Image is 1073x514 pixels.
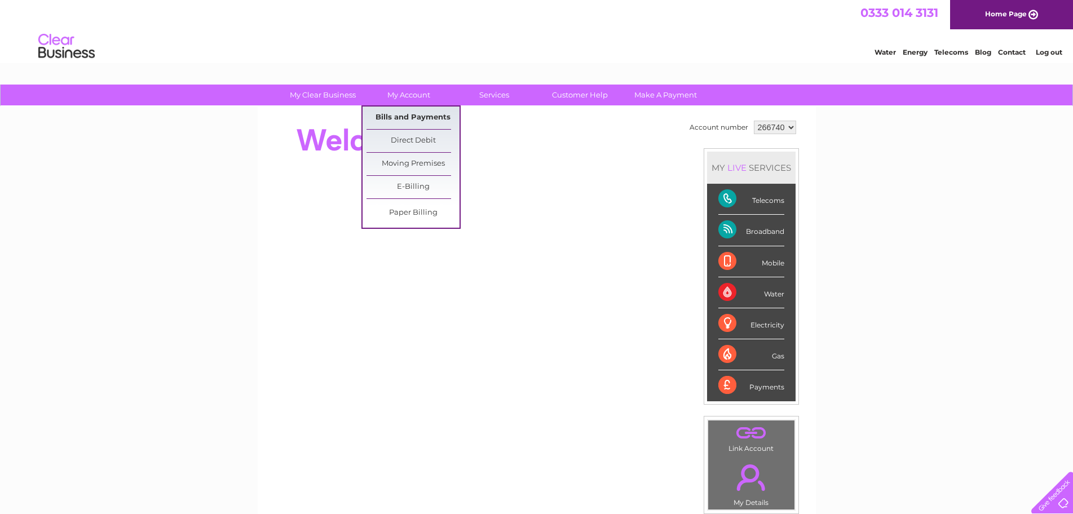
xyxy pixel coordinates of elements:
[718,184,784,215] div: Telecoms
[687,118,751,137] td: Account number
[725,162,749,173] div: LIVE
[271,6,803,55] div: Clear Business is a trading name of Verastar Limited (registered in [GEOGRAPHIC_DATA] No. 3667643...
[998,48,1026,56] a: Contact
[718,308,784,339] div: Electricity
[367,176,460,198] a: E-Billing
[367,130,460,152] a: Direct Debit
[711,423,792,443] a: .
[718,339,784,370] div: Gas
[860,6,938,20] a: 0333 014 3131
[711,458,792,497] a: .
[707,152,796,184] div: MY SERVICES
[718,215,784,246] div: Broadband
[619,85,712,105] a: Make A Payment
[718,246,784,277] div: Mobile
[367,107,460,129] a: Bills and Payments
[708,420,795,455] td: Link Account
[533,85,626,105] a: Customer Help
[718,277,784,308] div: Water
[934,48,968,56] a: Telecoms
[367,202,460,224] a: Paper Billing
[708,455,795,510] td: My Details
[367,153,460,175] a: Moving Premises
[718,370,784,401] div: Payments
[975,48,991,56] a: Blog
[903,48,928,56] a: Energy
[38,29,95,64] img: logo.png
[362,85,455,105] a: My Account
[1036,48,1062,56] a: Log out
[276,85,369,105] a: My Clear Business
[875,48,896,56] a: Water
[448,85,541,105] a: Services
